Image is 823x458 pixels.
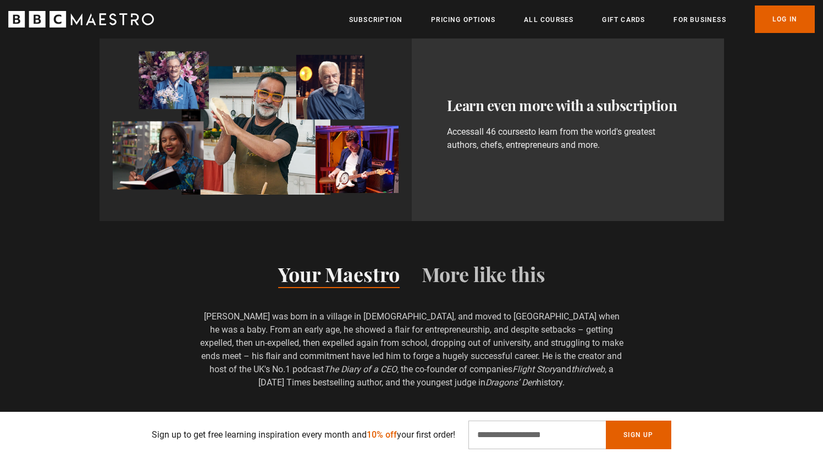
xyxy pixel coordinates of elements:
[367,429,397,440] span: 10% off
[606,421,671,449] button: Sign Up
[349,14,402,25] a: Subscription
[755,5,815,33] a: Log In
[198,310,625,389] p: [PERSON_NAME] was born in a village in [DEMOGRAPHIC_DATA], and moved to [GEOGRAPHIC_DATA] when he...
[431,14,495,25] a: Pricing Options
[324,364,397,374] i: The Diary of a CEO
[474,126,528,137] a: all 46 courses
[447,95,689,117] h3: Learn even more with a subscription
[152,428,455,442] p: Sign up to get free learning inspiration every month and your first order!
[349,5,815,33] nav: Primary
[447,125,689,152] p: Access to learn from the world's greatest authors, chefs, entrepreneurs and more.
[422,265,545,288] button: More like this
[524,14,573,25] a: All Courses
[278,265,400,288] button: Your Maestro
[8,11,154,27] svg: BBC Maestro
[485,377,537,388] i: Dragons’ Den
[512,364,556,374] i: Flight Story
[602,14,645,25] a: Gift Cards
[571,364,605,374] i: thirdweb
[673,14,726,25] a: For business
